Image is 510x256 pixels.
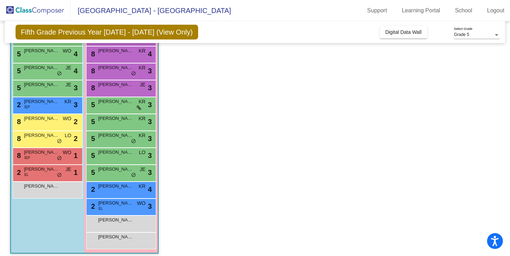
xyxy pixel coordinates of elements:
span: [PERSON_NAME] [98,183,134,190]
span: [PERSON_NAME] [PERSON_NAME] [98,132,134,139]
span: 3 [74,99,78,110]
span: KR [138,47,145,55]
a: School [449,5,478,16]
span: KR [138,183,145,190]
span: 4 [74,49,78,59]
span: [PERSON_NAME] [98,81,134,88]
span: [PERSON_NAME] [98,200,134,207]
span: 5 [89,135,95,142]
span: do_not_disturb_alt [131,71,136,77]
span: EL [24,172,29,177]
span: [PERSON_NAME] [98,98,134,105]
span: 3 [148,150,152,161]
span: 8 [15,135,21,142]
span: [PERSON_NAME] [98,166,134,173]
span: [PERSON_NAME] [98,233,134,240]
span: 8 [89,50,95,58]
span: 3 [148,116,152,127]
span: [PERSON_NAME] [PERSON_NAME] [24,166,59,173]
span: [GEOGRAPHIC_DATA] - [GEOGRAPHIC_DATA] [71,5,231,16]
span: KR [138,132,145,139]
span: 3 [148,83,152,93]
span: 1 [74,150,78,161]
span: 5 [89,169,95,176]
span: KR [138,98,145,105]
span: EL [99,206,103,211]
span: 8 [89,84,95,92]
span: 4 [74,66,78,76]
span: do_not_disturb_alt [131,139,136,144]
span: [PERSON_NAME] [98,115,134,122]
span: KR [64,98,71,105]
span: [PERSON_NAME] [24,183,59,190]
span: 2 [15,169,21,176]
button: Digital Data Wall [380,26,427,38]
span: LO [65,132,71,139]
span: WO [137,200,146,207]
span: [PERSON_NAME] [24,149,59,156]
span: [PERSON_NAME] [98,47,134,54]
span: 5 [15,50,21,58]
span: 3 [148,66,152,76]
span: 3 [148,167,152,178]
span: 3 [148,201,152,212]
span: 3 [74,83,78,93]
span: KR [138,64,145,72]
span: 5 [89,118,95,126]
span: [PERSON_NAME] [24,115,59,122]
span: Digital Data Wall [385,29,422,35]
span: JE [140,166,146,173]
span: [PERSON_NAME] [24,64,59,71]
span: [PERSON_NAME] [24,132,59,139]
span: 1 [74,167,78,178]
span: 2 [74,116,78,127]
span: do_not_disturb_alt [57,156,62,161]
span: 4 [148,49,152,59]
span: 8 [15,118,21,126]
span: JE [66,64,71,72]
span: Grade 5 [454,32,469,37]
span: 4 [148,184,152,195]
span: 5 [89,152,95,159]
span: do_not_disturb_alt [131,172,136,178]
span: [PERSON_NAME] [24,98,59,105]
span: [PERSON_NAME] [24,81,59,88]
span: 3 [148,133,152,144]
span: [PERSON_NAME] [98,217,134,224]
span: do_not_disturb_alt [57,172,62,178]
a: Logout [481,5,510,16]
span: Fifth Grade Previous Year [DATE] - [DATE] (View Only) [16,25,198,39]
span: KR [138,115,145,122]
span: 2 [15,101,21,109]
span: [PERSON_NAME] [98,64,134,71]
a: Support [362,5,393,16]
span: 5 [15,67,21,75]
span: JE [66,166,71,173]
span: 5 [15,84,21,92]
span: do_not_disturb_alt [57,139,62,144]
span: do_not_disturb_alt [57,71,62,77]
span: JE [140,81,146,89]
span: 2 [89,202,95,210]
span: 3 [148,99,152,110]
span: JE [66,81,71,89]
span: 5 [89,101,95,109]
span: [PERSON_NAME] [98,149,134,156]
span: 2 [89,185,95,193]
span: 2 [74,133,78,144]
span: WO [63,115,71,122]
a: Learning Portal [396,5,446,16]
span: WO [63,47,71,55]
span: LO [139,149,146,156]
span: IEP [24,155,30,160]
span: WO [63,149,71,156]
span: [PERSON_NAME] [PERSON_NAME] [24,47,59,54]
span: 8 [15,152,21,159]
span: 8 [89,67,95,75]
span: IEP [24,104,30,110]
